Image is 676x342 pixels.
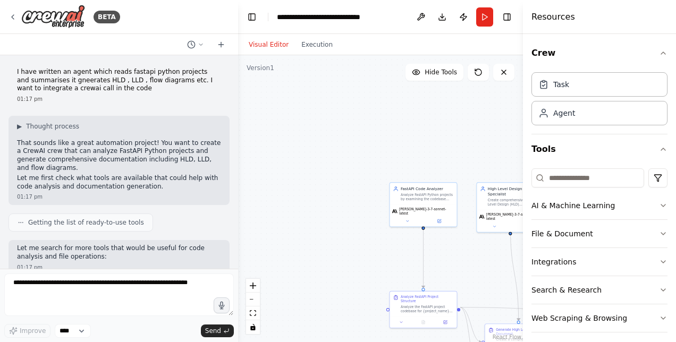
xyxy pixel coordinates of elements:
[531,38,667,68] button: Crew
[531,304,667,332] button: Web Scraping & Browsing
[531,248,667,276] button: Integrations
[405,64,463,81] button: Hide Tools
[460,305,577,312] g: Edge from f25bc7ab-577d-4eed-b6aa-3a6a3fa029bc to f5467b4f-b17b-425b-b0cf-21f2e52d6135
[21,5,85,29] img: Logo
[531,68,667,134] div: Crew
[94,11,120,23] div: BETA
[476,182,544,233] div: High Level Design SpecialistCreate comprehensive High Level Design (HLD) documentation for {proje...
[401,295,453,303] div: Analyze FastAPI Project Structure
[488,198,540,207] div: Create comprehensive High Level Design (HLD) documentation for {project_name} based on code analy...
[401,193,453,201] div: Analyze FastAPI Python projects by examining the codebase structure, endpoints, models, dependenc...
[246,306,260,320] button: fit view
[389,291,457,328] div: Analyze FastAPI Project StructureAnalyze the FastAPI project codebase for {project_name} to under...
[436,319,454,326] button: Open in side panel
[488,186,540,196] div: High Level Design Specialist
[246,320,260,334] button: toggle interactivity
[412,319,435,326] button: No output available
[553,79,569,90] div: Task
[17,95,221,103] div: 01:17 pm
[28,218,144,227] span: Getting the list of ready-to-use tools
[17,263,221,271] div: 01:17 pm
[247,64,274,72] div: Version 1
[4,324,50,338] button: Improve
[425,68,457,76] span: Hide Tools
[17,122,22,131] span: ▶
[389,182,457,227] div: FastAPI Code AnalyzerAnalyze FastAPI Python projects by examining the codebase structure, endpoin...
[17,244,221,261] p: Let me search for more tools that would be useful for code analysis and file operations:
[401,186,453,191] div: FastAPI Code Analyzer
[508,226,521,320] g: Edge from e1f4dcc7-7341-462e-81d0-9683792251e0 to b7776873-8377-4c36-b584-1d9697edadd7
[420,226,426,288] g: Edge from 706bf384-c868-4d48-8cf3-89bb72859b55 to f25bc7ab-577d-4eed-b6aa-3a6a3fa029bc
[17,174,221,191] p: Let me first check what tools are available that could help with code analysis and documentation ...
[486,212,542,221] span: [PERSON_NAME]-3-7-sonnet-latest
[531,276,667,304] button: Search & Research
[295,38,339,51] button: Execution
[531,11,575,23] h4: Resources
[17,193,221,201] div: 01:17 pm
[531,220,667,247] button: File & Document
[511,223,542,229] button: Open in side panel
[214,297,230,313] button: Click to speak your automation idea
[26,122,79,131] span: Thought process
[399,207,454,216] span: [PERSON_NAME]-3-7-sonnet-latest
[205,327,221,335] span: Send
[246,279,260,293] button: zoom in
[183,38,208,51] button: Switch to previous chat
[17,122,79,131] button: ▶Thought process
[493,334,521,340] a: React Flow attribution
[244,10,259,24] button: Hide left sidebar
[246,279,260,334] div: React Flow controls
[277,12,360,22] nav: breadcrumb
[531,134,667,164] button: Tools
[17,68,221,93] p: I have written an agent which reads fastapi python projects and summarises it gneerates HLD , LLD...
[20,327,46,335] span: Improve
[553,108,575,118] div: Agent
[531,164,667,341] div: Tools
[17,139,221,172] p: That sounds like a great automation project! You want to create a CrewAI crew that can analyze Fa...
[213,38,230,51] button: Start a new chat
[201,324,234,337] button: Send
[246,293,260,306] button: zoom out
[424,218,455,224] button: Open in side panel
[242,38,295,51] button: Visual Editor
[496,327,548,336] div: Generate High Level Design Document
[531,192,667,219] button: AI & Machine Learning
[401,304,453,313] div: Analyze the FastAPI project codebase for {project_name} to understand its structure, components, ...
[500,10,514,24] button: Hide right sidebar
